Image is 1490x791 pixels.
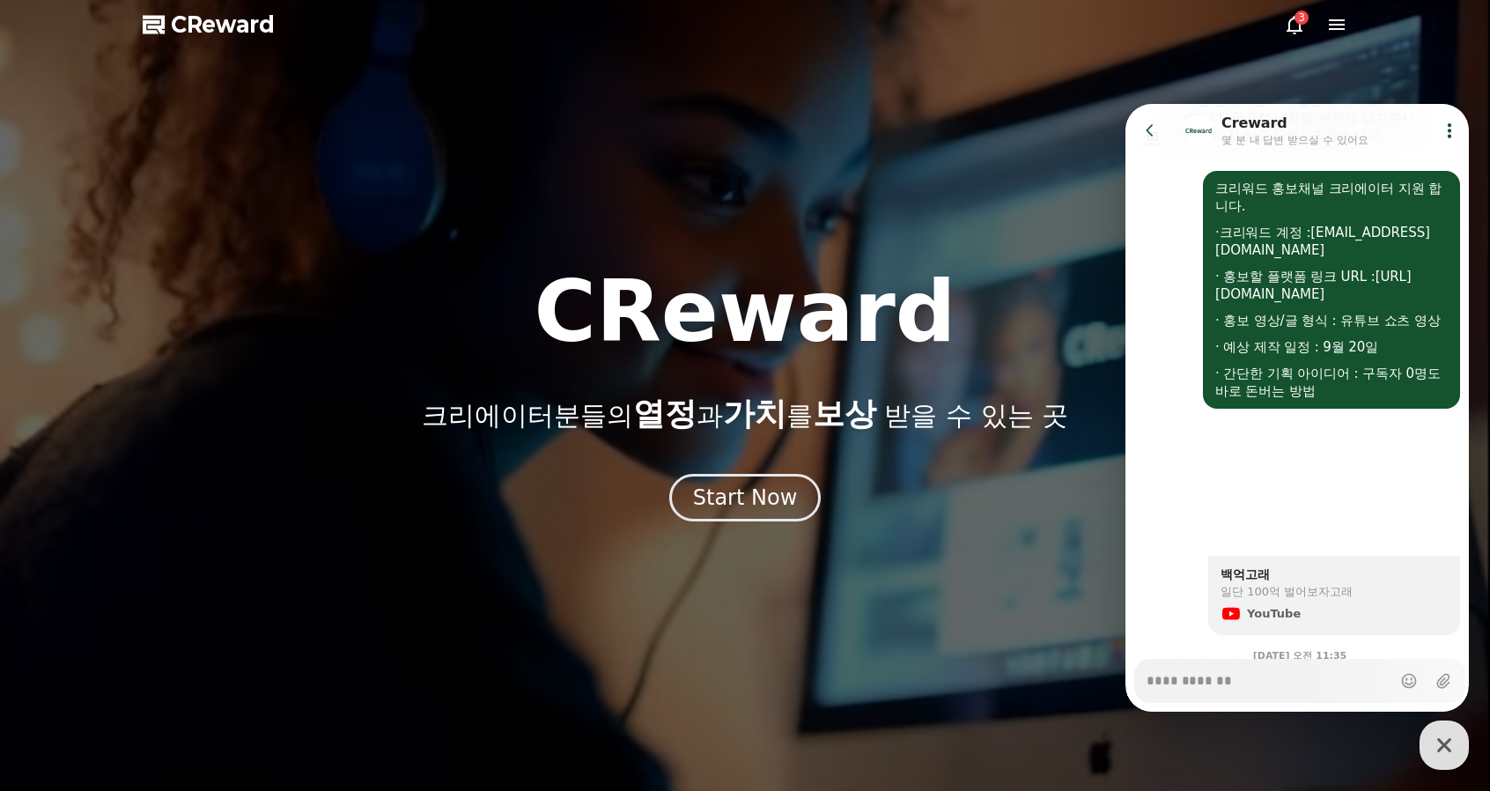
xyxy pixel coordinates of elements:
[1284,14,1305,35] a: 3
[669,492,822,508] a: Start Now
[1125,104,1469,712] iframe: Channel chat
[422,396,1068,432] p: 크리에이터분들의 과 를 받을 수 있는 곳
[534,270,955,354] h1: CReward
[171,11,275,39] span: CReward
[723,395,786,432] span: 가치
[95,462,322,478] div: 백억고래
[83,308,335,452] iframe: YouTube video player
[95,480,322,496] div: 일단 100억 벌어보자고래
[122,502,175,518] div: YouTube
[143,11,275,39] a: CReward
[1295,11,1309,25] div: 3
[693,484,798,512] div: Start Now
[669,474,822,521] button: Start Now
[633,395,697,432] span: 열정
[813,395,876,432] span: 보상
